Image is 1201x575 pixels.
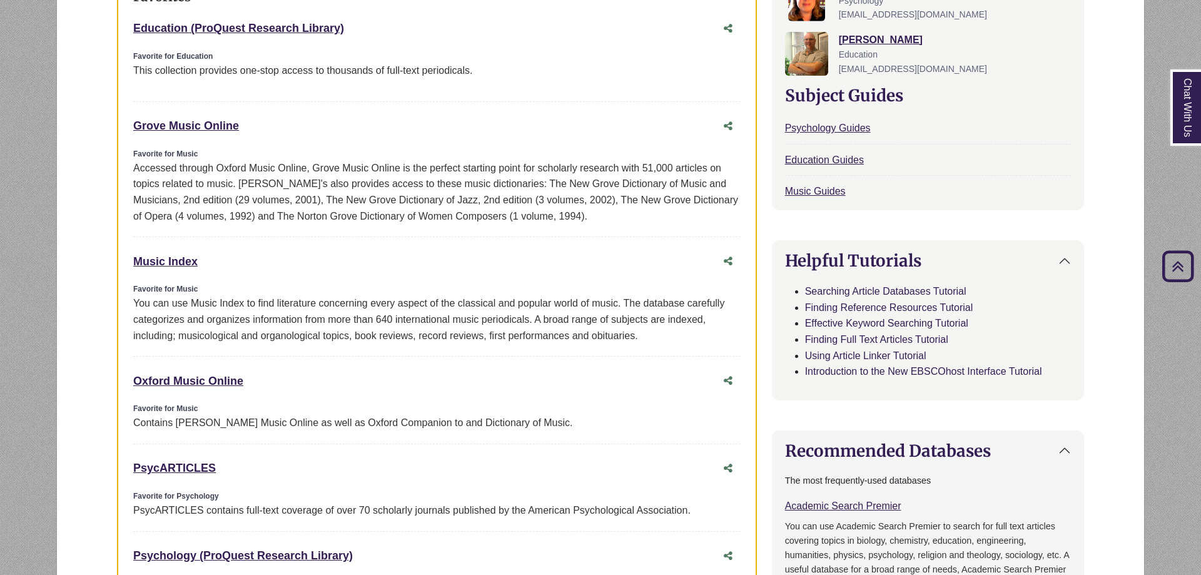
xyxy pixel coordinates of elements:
a: Education Guides [785,155,864,165]
button: Share this database [716,369,741,393]
a: Finding Full Text Articles Tutorial [805,334,948,345]
button: Helpful Tutorials [773,241,1083,280]
a: Academic Search Premier [785,501,901,511]
a: Psychology (ProQuest Research Library) [133,549,353,562]
a: Finding Reference Resources Tutorial [805,302,973,313]
a: Introduction to the New EBSCOhost Interface Tutorial [805,366,1042,377]
a: Education (ProQuest Research Library) [133,22,344,34]
button: Share this database [716,114,741,138]
a: Using Article Linker Tutorial [805,350,926,361]
h2: Subject Guides [785,86,1071,105]
button: Share this database [716,457,741,481]
a: Searching Article Databases Tutorial [805,286,966,297]
div: Favorite for Music [133,403,741,415]
a: Back to Top [1158,258,1198,275]
div: You can use Music Index to find literature concerning every aspect of the classical and popular w... [133,295,741,343]
div: Favorite for Education [133,51,741,63]
span: Education [839,49,878,59]
p: The most frequently-used databases [785,474,1071,488]
div: Favorite for Music [133,283,741,295]
span: [EMAIL_ADDRESS][DOMAIN_NAME] [839,9,987,19]
a: Grove Music Online [133,120,239,132]
button: Share this database [716,250,741,273]
div: Accessed through Oxford Music Online, Grove Music Online is the perfect starting point for schola... [133,160,741,224]
div: PsycARTICLES contains full-text coverage of over 70 scholarly journals published by the American ... [133,502,741,519]
div: Favorite for Music [133,148,741,160]
a: Music Guides [785,186,846,196]
p: This collection provides one-stop access to thousands of full-text periodicals. [133,63,741,79]
a: Oxford Music Online [133,375,243,387]
span: [EMAIL_ADDRESS][DOMAIN_NAME] [839,64,987,74]
img: Nathan Farley [785,32,828,76]
button: Share this database [716,17,741,41]
div: Contains [PERSON_NAME] Music Online as well as Oxford Companion to and Dictionary of Music. [133,415,741,431]
a: [PERSON_NAME] [839,34,923,45]
a: Effective Keyword Searching Tutorial [805,318,968,328]
a: Psychology Guides [785,123,871,133]
button: Share this database [716,544,741,568]
button: Recommended Databases [773,431,1083,471]
a: Music Index [133,255,198,268]
div: Favorite for Psychology [133,491,741,502]
a: PsycARTICLES [133,462,216,474]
